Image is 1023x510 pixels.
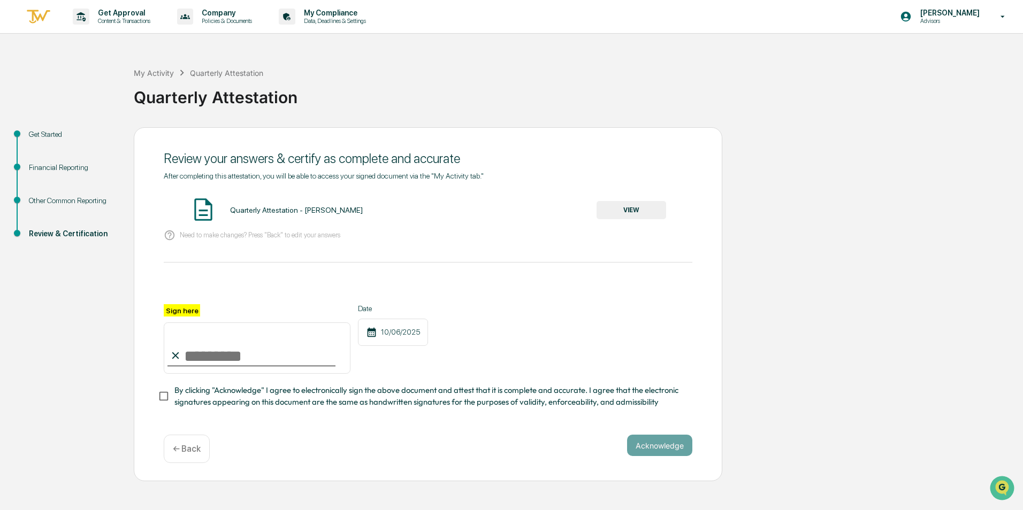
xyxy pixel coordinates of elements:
[193,17,257,25] p: Policies & Documents
[78,136,86,144] div: 🗄️
[11,82,30,101] img: 1746055101610-c473b297-6a78-478c-a979-82029cc54cd1
[73,130,137,150] a: 🗄️Attestations
[912,9,985,17] p: [PERSON_NAME]
[912,17,985,25] p: Advisors
[29,129,117,140] div: Get Started
[6,151,72,170] a: 🔎Data Lookup
[36,82,175,92] div: Start new chat
[597,201,666,219] button: VIEW
[21,135,69,145] span: Preclearance
[173,444,201,454] p: ← Back
[106,181,129,189] span: Pylon
[295,9,371,17] p: My Compliance
[358,304,428,313] label: Date
[190,68,263,78] div: Quarterly Attestation
[29,162,117,173] div: Financial Reporting
[88,135,133,145] span: Attestations
[190,196,217,223] img: Document Icon
[164,151,692,166] div: Review your answers & certify as complete and accurate
[11,156,19,165] div: 🔎
[230,206,363,214] div: Quarterly Attestation - [PERSON_NAME]
[182,85,195,98] button: Start new chat
[174,384,684,408] span: By clicking "Acknowledge" I agree to electronically sign the above document and attest that it is...
[36,92,135,101] div: We're available if you need us!
[89,17,156,25] p: Content & Transactions
[164,172,484,180] span: After completing this attestation, you will be able to access your signed document via the "My Ac...
[193,9,257,17] p: Company
[11,22,195,40] p: How can we help?
[11,136,19,144] div: 🖐️
[21,155,67,166] span: Data Lookup
[29,228,117,239] div: Review & Certification
[180,231,340,239] p: Need to make changes? Press "Back" to edit your answers
[29,195,117,206] div: Other Common Reporting
[75,181,129,189] a: Powered byPylon
[134,79,1018,107] div: Quarterly Attestation
[164,304,200,316] label: Sign here
[295,17,371,25] p: Data, Deadlines & Settings
[6,130,73,150] a: 🖐️Preclearance
[358,319,428,346] div: 10/06/2025
[134,68,174,78] div: My Activity
[89,9,156,17] p: Get Approval
[627,435,692,456] button: Acknowledge
[26,8,51,26] img: logo
[989,475,1018,504] iframe: Open customer support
